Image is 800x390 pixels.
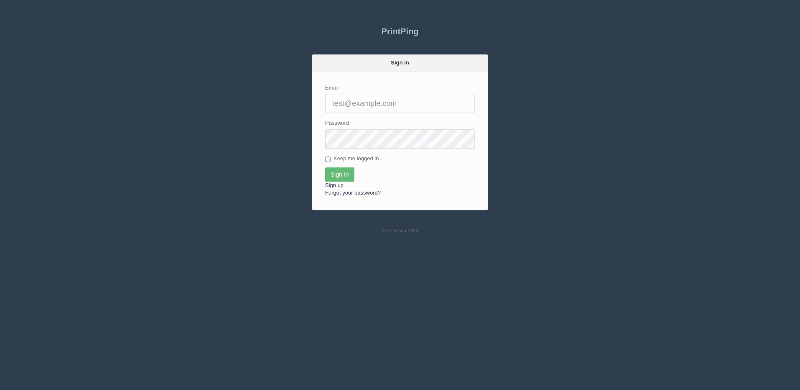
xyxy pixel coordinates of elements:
[325,157,331,162] input: Keep me logged in
[325,190,381,196] a: Forgot your password?
[382,228,419,233] small: © PrintPing 2020
[325,167,354,182] input: Sign In
[325,182,344,188] a: Sign up
[312,21,488,42] a: PrintPing
[325,84,339,92] label: Email
[325,94,475,113] input: test@example.com
[325,155,379,163] label: Keep me logged in
[325,119,349,127] label: Password
[391,59,409,66] strong: Sign in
